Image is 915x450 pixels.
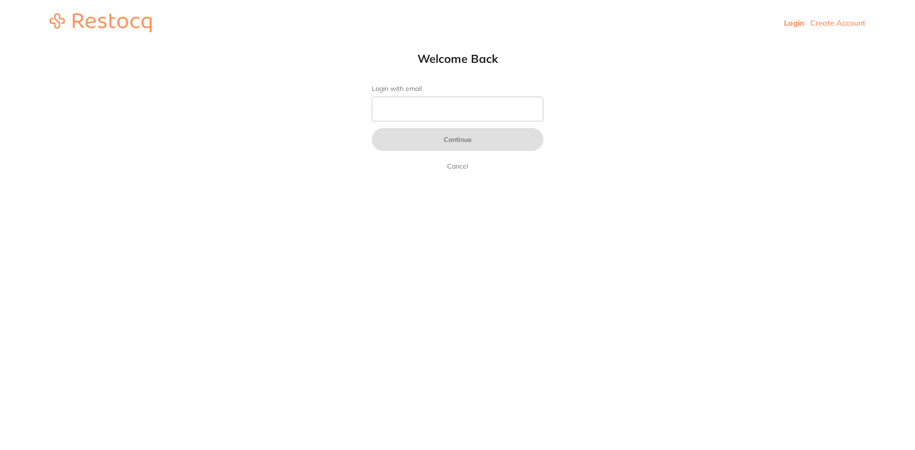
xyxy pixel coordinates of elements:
[445,160,470,172] a: Cancel
[810,18,865,28] a: Create Account
[353,51,562,66] h1: Welcome Back
[784,18,804,28] a: Login
[372,128,543,151] button: Continue
[50,13,152,32] img: restocq_logo.svg
[372,85,543,93] label: Login with email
